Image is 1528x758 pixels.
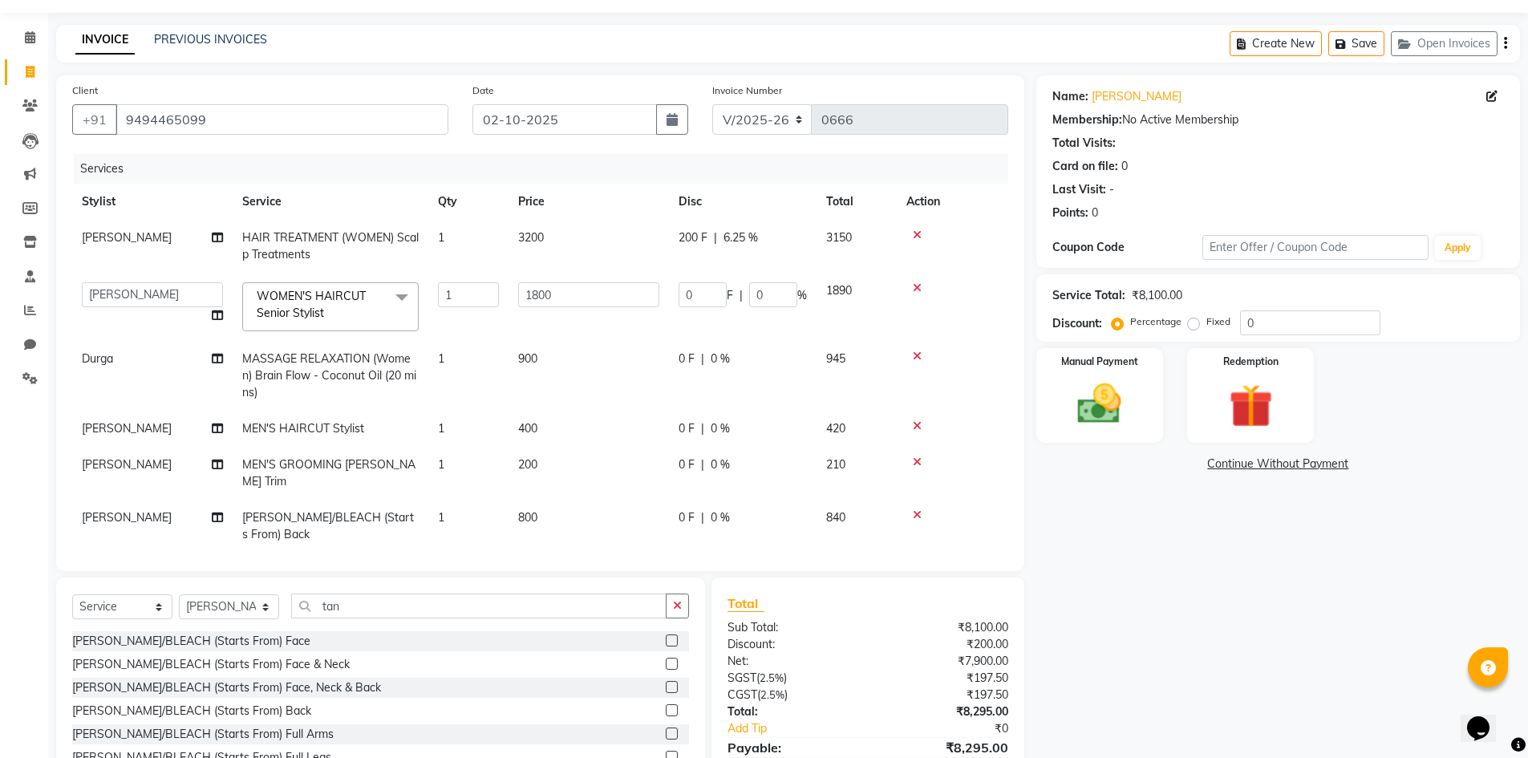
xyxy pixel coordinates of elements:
span: | [701,456,704,473]
div: [PERSON_NAME]/BLEACH (Starts From) Face, Neck & Back [72,679,381,696]
div: Discount: [715,636,868,653]
span: 0 F [679,509,695,526]
span: 420 [826,421,845,436]
span: F [727,287,733,304]
label: Percentage [1130,314,1181,329]
div: ₹7,900.00 [868,653,1020,670]
button: +91 [72,104,117,135]
div: ₹197.50 [868,687,1020,703]
span: 0 % [711,509,730,526]
div: Total Visits: [1052,135,1116,152]
th: Price [509,184,669,220]
span: 1 [438,457,444,472]
span: 0 F [679,420,695,437]
span: [PERSON_NAME] [82,457,172,472]
th: Total [817,184,897,220]
div: Total: [715,703,868,720]
span: 1 [438,351,444,366]
div: ( ) [715,687,868,703]
div: No Active Membership [1052,111,1504,128]
label: Date [472,83,494,98]
span: | [740,287,743,304]
span: 6.25 % [723,229,758,246]
a: INVOICE [75,26,135,55]
label: Manual Payment [1061,355,1138,369]
span: 400 [518,421,537,436]
span: % [797,287,807,304]
span: 200 [518,457,537,472]
a: x [324,306,331,320]
span: 945 [826,351,845,366]
div: [PERSON_NAME]/BLEACH (Starts From) Full Arms [72,726,334,743]
div: Discount: [1052,315,1102,332]
div: ₹8,295.00 [868,738,1020,757]
th: Stylist [72,184,233,220]
input: Search by Name/Mobile/Email/Code [116,104,448,135]
th: Service [233,184,428,220]
span: SGST [728,671,756,685]
div: Card on file: [1052,158,1118,175]
div: [PERSON_NAME]/BLEACH (Starts From) Face [72,633,310,650]
a: [PERSON_NAME] [1092,88,1181,105]
div: ₹8,100.00 [868,619,1020,636]
input: Enter Offer / Coupon Code [1202,235,1429,260]
div: 0 [1121,158,1128,175]
th: Qty [428,184,509,220]
span: 210 [826,457,845,472]
span: 0 % [711,456,730,473]
div: Services [74,154,1020,184]
span: HAIR TREATMENT (WOMEN) Scalp Treatments [242,230,419,261]
img: _cash.svg [1064,379,1135,429]
div: 0 [1092,205,1098,221]
div: ₹197.50 [868,670,1020,687]
iframe: chat widget [1461,694,1512,742]
div: Name: [1052,88,1088,105]
a: Continue Without Payment [1040,456,1517,472]
span: [PERSON_NAME]/BLEACH (Starts From) Back [242,510,414,541]
span: | [714,229,717,246]
th: Disc [669,184,817,220]
div: ₹8,100.00 [1132,287,1182,304]
span: 1890 [826,283,852,298]
div: Points: [1052,205,1088,221]
span: 200 F [679,229,707,246]
span: 3200 [518,230,544,245]
button: Open Invoices [1391,31,1498,56]
span: 0 F [679,456,695,473]
a: Add Tip [715,720,893,737]
span: 2.5% [760,688,784,701]
th: Action [897,184,1008,220]
span: WOMEN'S HAIRCUT Senior Stylist [257,289,366,320]
label: Client [72,83,98,98]
div: Service Total: [1052,287,1125,304]
button: Apply [1435,236,1481,260]
a: PREVIOUS INVOICES [154,32,267,47]
span: 1 [438,510,444,525]
span: [PERSON_NAME] [82,421,172,436]
span: MASSAGE RELAXATION (Women) Brain Flow - Coconut Oil (20 mins) [242,351,416,399]
span: Total [728,595,764,612]
span: 840 [826,510,845,525]
span: | [701,509,704,526]
span: [PERSON_NAME] [82,510,172,525]
div: [PERSON_NAME]/BLEACH (Starts From) Face & Neck [72,656,350,673]
div: Coupon Code [1052,239,1203,256]
span: MEN'S GROOMING [PERSON_NAME] Trim [242,457,415,488]
span: Durga [82,351,113,366]
label: Invoice Number [712,83,782,98]
img: _gift.svg [1215,379,1287,433]
div: ( ) [715,670,868,687]
div: Payable: [715,738,868,757]
input: Search or Scan [291,594,667,618]
div: Sub Total: [715,619,868,636]
div: Membership: [1052,111,1122,128]
span: 900 [518,351,537,366]
span: | [701,351,704,367]
label: Fixed [1206,314,1230,329]
span: 1 [438,421,444,436]
button: Create New [1230,31,1322,56]
span: 0 % [711,351,730,367]
div: ₹0 [894,720,1020,737]
span: | [701,420,704,437]
div: Net: [715,653,868,670]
